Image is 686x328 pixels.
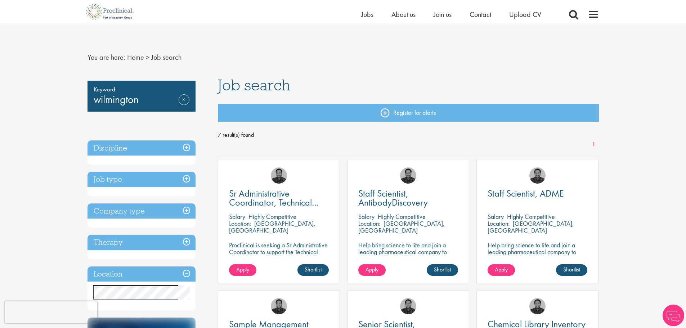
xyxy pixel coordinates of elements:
[529,167,546,184] img: Mike Raletz
[400,167,416,184] img: Mike Raletz
[663,305,684,326] img: Chatbot
[88,203,196,219] h3: Company type
[146,53,149,62] span: >
[488,219,574,234] p: [GEOGRAPHIC_DATA], [GEOGRAPHIC_DATA]
[391,10,416,19] a: About us
[509,10,541,19] a: Upload CV
[488,242,587,276] p: Help bring science to life and join a leading pharmaceutical company to play a key role in delive...
[229,242,329,276] p: Proclinical is seeking a Sr Administrative Coordinator to support the Technical Operations depart...
[218,130,599,140] span: 7 result(s) found
[488,189,587,198] a: Staff Scientist, ADME
[434,10,452,19] a: Join us
[218,104,599,122] a: Register for alerts
[5,301,97,323] iframe: reCAPTCHA
[358,264,386,276] a: Apply
[529,298,546,314] img: Mike Raletz
[358,219,380,228] span: Location:
[588,140,599,149] a: 1
[488,212,504,221] span: Salary
[358,242,458,276] p: Help bring science to life and join a leading pharmaceutical company to play a key role in delive...
[229,219,251,228] span: Location:
[179,94,189,115] a: Remove
[248,212,296,221] p: Highly Competitive
[271,167,287,184] img: Mike Raletz
[427,264,458,276] a: Shortlist
[229,189,329,207] a: Sr Administrative Coordinator, Technical Operations
[88,53,125,62] span: You are here:
[271,298,287,314] img: Mike Raletz
[127,53,144,62] a: breadcrumb link
[378,212,426,221] p: Highly Competitive
[88,81,196,112] div: wilmington
[361,10,373,19] a: Jobs
[229,219,315,234] p: [GEOGRAPHIC_DATA], [GEOGRAPHIC_DATA]
[495,266,508,273] span: Apply
[88,235,196,250] h3: Therapy
[358,187,428,208] span: Staff Scientist, AntibodyDiscovery
[470,10,491,19] a: Contact
[88,266,196,282] h3: Location
[297,264,329,276] a: Shortlist
[88,172,196,187] h3: Job type
[400,298,416,314] img: Mike Raletz
[488,187,564,199] span: Staff Scientist, ADME
[366,266,378,273] span: Apply
[358,212,375,221] span: Salary
[229,187,319,217] span: Sr Administrative Coordinator, Technical Operations
[151,53,181,62] span: Job search
[488,264,515,276] a: Apply
[488,219,510,228] span: Location:
[507,212,555,221] p: Highly Competitive
[556,264,587,276] a: Shortlist
[88,140,196,156] h3: Discipline
[218,75,290,95] span: Job search
[358,219,445,234] p: [GEOGRAPHIC_DATA], [GEOGRAPHIC_DATA]
[229,212,245,221] span: Salary
[94,84,189,94] span: Keyword:
[358,189,458,207] a: Staff Scientist, AntibodyDiscovery
[229,264,256,276] a: Apply
[236,266,249,273] span: Apply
